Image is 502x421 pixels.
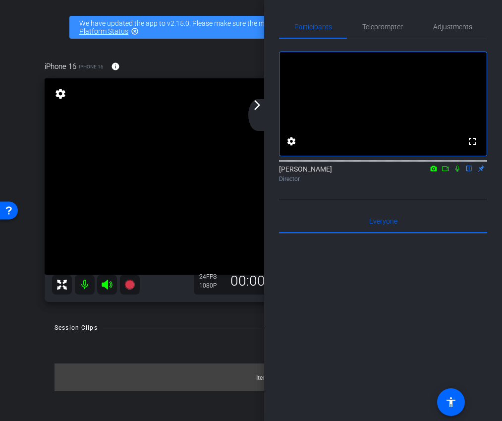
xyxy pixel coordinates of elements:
[362,23,403,30] span: Teleprompter
[206,273,217,280] span: FPS
[111,62,120,71] mat-icon: info
[45,61,76,72] span: iPhone 16
[285,135,297,147] mat-icon: settings
[279,175,487,183] div: Director
[55,323,98,333] div: Session Clips
[256,373,300,383] div: Items per page:
[224,273,290,290] div: 00:00:00
[54,88,67,100] mat-icon: settings
[445,396,457,408] mat-icon: accessibility
[131,27,139,35] mat-icon: highlight_off
[433,23,472,30] span: Adjustments
[251,99,263,111] mat-icon: arrow_forward_ios
[466,135,478,147] mat-icon: fullscreen
[79,27,128,35] a: Platform Status
[69,16,433,39] div: We have updated the app to v2.15.0. Please make sure the mobile user has the newest version.
[294,23,332,30] span: Participants
[369,218,397,225] span: Everyone
[199,282,224,290] div: 1080P
[199,273,224,281] div: 24
[279,164,487,183] div: [PERSON_NAME]
[463,164,475,173] mat-icon: flip
[79,63,104,70] span: iPhone 16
